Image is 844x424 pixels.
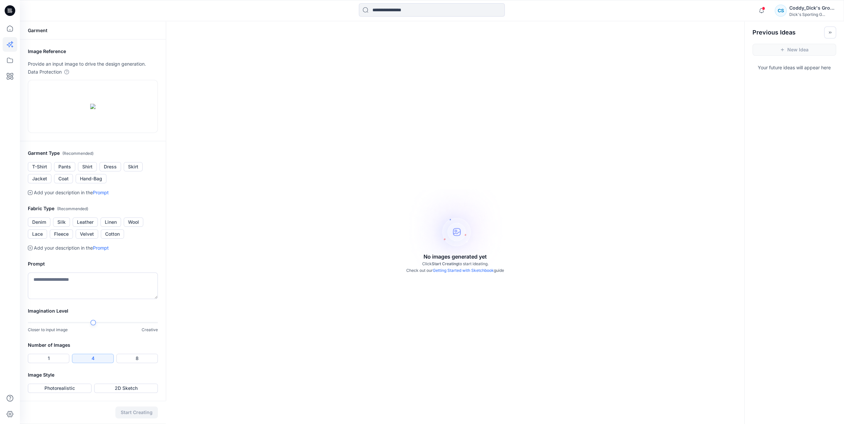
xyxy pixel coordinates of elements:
[28,341,158,349] h2: Number of Images
[28,162,51,171] button: T-Shirt
[775,5,787,17] div: CS
[62,151,94,156] span: ( Recommended )
[406,261,504,274] p: Click to start ideating. Check out our guide
[50,229,73,239] button: Fleece
[124,217,143,227] button: Wool
[824,27,836,38] button: Toggle idea bar
[99,162,121,171] button: Dress
[142,327,158,333] p: Creative
[745,61,844,72] p: Your future ideas will appear here
[101,229,124,239] button: Cotton
[28,205,158,213] h2: Fabric Type
[28,354,69,363] button: 1
[28,174,51,183] button: Jacket
[28,371,158,379] h2: Image Style
[73,217,98,227] button: Leather
[28,229,47,239] button: Lace
[94,384,158,393] button: 2D Sketch
[432,261,458,266] span: Start Creating
[28,60,158,68] p: Provide an input image to drive the design generation.
[93,245,109,251] a: Prompt
[93,190,109,195] a: Prompt
[433,268,494,273] a: Getting Started with Sketchbook
[752,29,796,36] h2: Previous Ideas
[789,4,836,12] div: Coddy_Dick's Group
[28,217,50,227] button: Denim
[34,189,109,197] p: Add your description in the
[78,162,97,171] button: Shirt
[28,68,62,76] p: Data Protection
[423,253,487,261] p: No images generated yet
[53,217,70,227] button: Silk
[28,327,68,333] p: Closer to input image
[28,384,92,393] button: Photorealistic
[54,174,73,183] button: Coat
[57,206,88,211] span: ( Recommended )
[90,104,96,109] img: eyJhbGciOiJIUzI1NiIsImtpZCI6IjAiLCJzbHQiOiJzZXMiLCJ0eXAiOiJKV1QifQ.eyJkYXRhIjp7InR5cGUiOiJzdG9yYW...
[54,162,75,171] button: Pants
[789,12,836,17] div: Dick's Sporting G...
[28,307,158,315] h2: Imagination Level
[100,217,121,227] button: Linen
[76,174,106,183] button: Hand-Bag
[28,149,158,157] h2: Garment Type
[28,260,158,268] h2: Prompt
[34,244,109,252] p: Add your description in the
[76,229,98,239] button: Velvet
[124,162,143,171] button: Skirt
[72,354,113,363] button: 4
[116,354,158,363] button: 8
[28,47,158,55] h2: Image Reference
